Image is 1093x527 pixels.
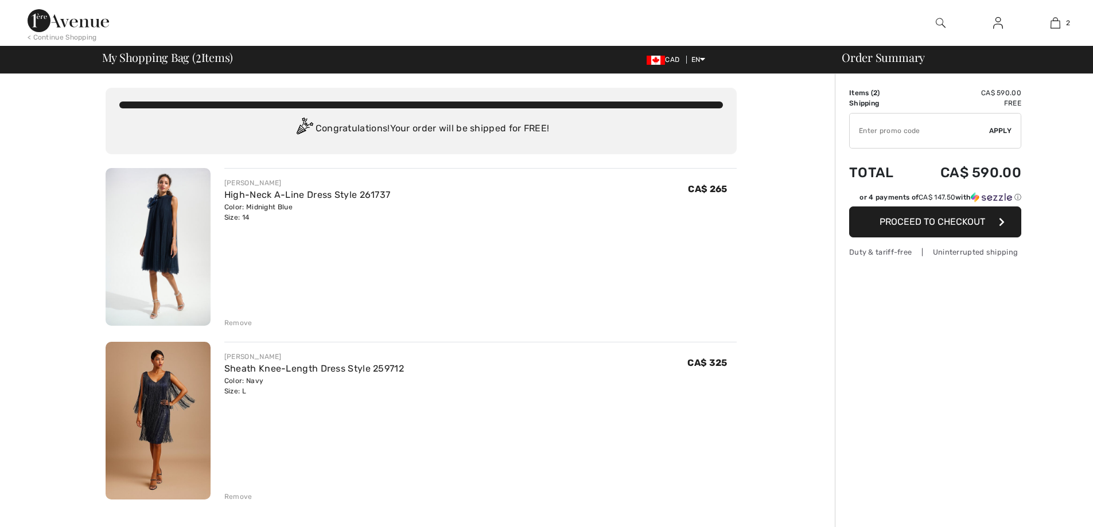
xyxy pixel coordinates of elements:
[1027,16,1083,30] a: 2
[102,52,234,63] span: My Shopping Bag ( Items)
[910,88,1021,98] td: CA$ 590.00
[106,342,211,499] img: Sheath Knee-Length Dress Style 259712
[224,318,252,328] div: Remove
[849,153,910,192] td: Total
[919,193,955,201] span: CA$ 147.50
[688,184,727,194] span: CA$ 265
[106,168,211,326] img: High-Neck A-Line Dress Style 261737
[224,202,391,222] div: Color: Midnight Blue Size: 14
[850,114,989,148] input: Promo code
[849,192,1021,206] div: or 4 payments ofCA$ 147.50withSezzle Click to learn more about Sezzle
[1066,18,1070,28] span: 2
[224,491,252,502] div: Remove
[984,16,1012,30] a: Sign In
[224,178,391,188] div: [PERSON_NAME]
[849,206,1021,237] button: Proceed to Checkout
[196,49,201,64] span: 2
[873,89,877,97] span: 2
[647,56,665,65] img: Canadian Dollar
[880,216,985,227] span: Proceed to Checkout
[849,98,910,108] td: Shipping
[119,118,723,140] div: Congratulations! Your order will be shipped for FREE!
[224,363,404,374] a: Sheath Knee-Length Dress Style 259712
[687,357,727,368] span: CA$ 325
[28,9,109,32] img: 1ère Avenue
[1051,16,1060,30] img: My Bag
[224,352,404,362] div: [PERSON_NAME]
[936,16,946,30] img: search the website
[849,247,1021,257] div: Duty & tariff-free | Uninterrupted shipping
[971,192,1012,202] img: Sezzle
[293,118,316,140] img: Congratulation2.svg
[859,192,1021,202] div: or 4 payments of with
[989,126,1012,136] span: Apply
[647,56,684,64] span: CAD
[910,98,1021,108] td: Free
[691,56,706,64] span: EN
[28,32,97,42] div: < Continue Shopping
[910,153,1021,192] td: CA$ 590.00
[224,189,391,200] a: High-Neck A-Line Dress Style 261737
[993,16,1003,30] img: My Info
[849,88,910,98] td: Items ( )
[828,52,1086,63] div: Order Summary
[224,376,404,396] div: Color: Navy Size: L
